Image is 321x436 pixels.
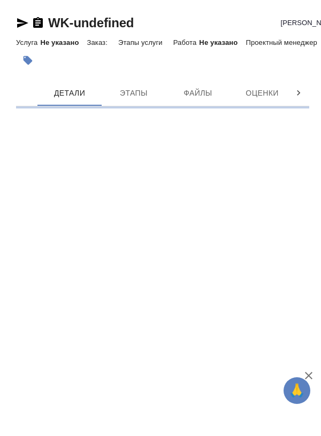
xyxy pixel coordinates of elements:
[48,15,134,30] a: WK-undefined
[288,379,306,402] span: 🙏
[172,87,224,100] span: Файлы
[284,377,310,404] button: 🙏
[236,87,288,100] span: Оценки
[16,49,40,72] button: Добавить тэг
[44,87,95,100] span: Детали
[246,38,319,46] p: Проектный менеджер
[118,38,165,46] p: Этапы услуги
[16,17,29,29] button: Скопировать ссылку для ЯМессенджера
[87,38,110,46] p: Заказ:
[173,38,200,46] p: Работа
[40,38,87,46] p: Не указано
[199,38,246,46] p: Не указано
[16,38,40,46] p: Услуга
[108,87,159,100] span: Этапы
[32,17,44,29] button: Скопировать ссылку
